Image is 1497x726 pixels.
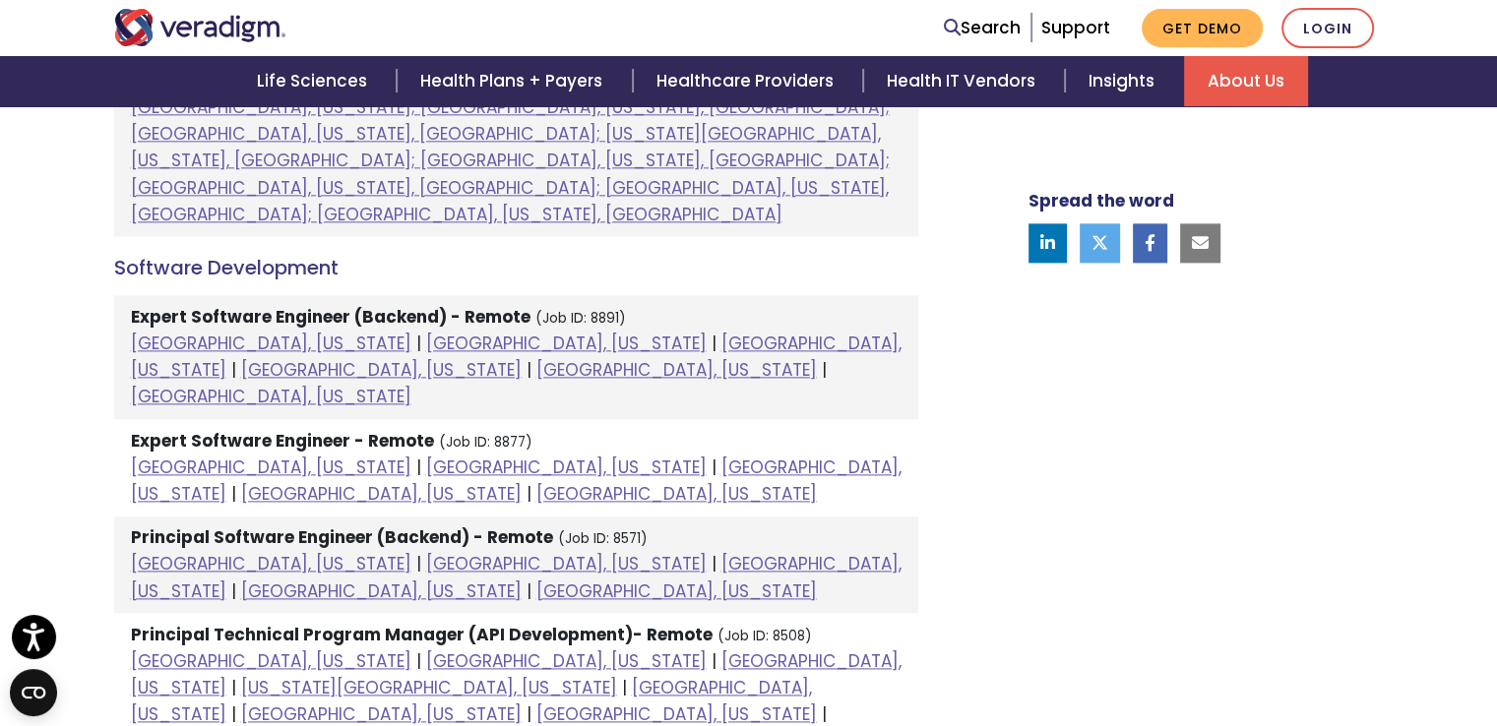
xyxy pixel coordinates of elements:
a: [GEOGRAPHIC_DATA], [US_STATE] [131,385,411,408]
span: | [231,579,236,603]
a: [GEOGRAPHIC_DATA], [US_STATE] [131,552,902,602]
a: Insights [1065,56,1184,106]
a: [GEOGRAPHIC_DATA], [US_STATE] [131,649,411,673]
span: | [622,676,627,699]
span: | [527,358,531,382]
small: (Job ID: 8877) [439,433,532,452]
span: | [231,482,236,506]
span: | [416,552,421,575]
span: | [416,649,421,673]
a: Healthcare Providers [633,56,863,106]
a: [GEOGRAPHIC_DATA], [US_STATE] [426,552,707,575]
strong: Expert Software Engineer (Backend) - Remote [131,305,530,329]
a: [GEOGRAPHIC_DATA], [US_STATE] [536,702,817,726]
strong: Principal Software Engineer (Backend) - Remote [131,525,553,549]
a: Life Sciences [233,56,397,106]
a: Health Plans + Payers [397,56,632,106]
span: | [822,702,827,726]
span: | [712,332,717,355]
a: [GEOGRAPHIC_DATA], [US_STATE] [241,358,522,382]
strong: Spread the word [1029,189,1174,212]
a: Search [944,15,1021,41]
a: [GEOGRAPHIC_DATA], [US_STATE] [426,649,707,673]
span: | [712,455,717,479]
a: [GEOGRAPHIC_DATA], [US_STATE] [426,332,707,355]
a: [GEOGRAPHIC_DATA], [US_STATE] [241,579,522,603]
small: (Job ID: 8891) [535,309,626,328]
a: [US_STATE][GEOGRAPHIC_DATA], [US_STATE] [241,676,617,699]
a: About Us [1184,56,1308,106]
a: [GEOGRAPHIC_DATA], [US_STATE] [241,482,522,506]
a: [GEOGRAPHIC_DATA], [US_STATE] [536,482,817,506]
img: Veradigm logo [114,9,286,46]
strong: Principal Technical Program Manager (API Development)- Remote [131,623,713,646]
a: [GEOGRAPHIC_DATA], [US_STATE] [131,332,411,355]
span: | [231,358,236,382]
h4: Software Development [114,256,918,279]
small: (Job ID: 8571) [558,529,648,548]
span: | [712,649,717,673]
a: [GEOGRAPHIC_DATA], [US_STATE] [131,552,411,575]
span: | [712,552,717,575]
a: [GEOGRAPHIC_DATA], [US_STATE] [536,358,817,382]
span: | [416,455,421,479]
span: | [231,676,236,699]
span: | [416,332,421,355]
small: (Job ID: 8508) [717,627,812,645]
a: [GEOGRAPHIC_DATA], [US_STATE] [536,579,817,603]
a: [GEOGRAPHIC_DATA], [US_STATE] [131,455,411,479]
a: [GEOGRAPHIC_DATA], [US_STATE] [426,455,707,479]
span: | [231,702,236,726]
span: | [527,702,531,726]
span: | [527,482,531,506]
a: [GEOGRAPHIC_DATA], [US_STATE] [241,702,522,726]
strong: Expert Software Engineer - Remote [131,429,434,453]
button: Open CMP widget [10,669,57,716]
a: Get Demo [1142,9,1263,47]
a: Support [1041,16,1110,39]
a: Login [1281,8,1374,48]
span: | [527,579,531,603]
a: Health IT Vendors [863,56,1065,106]
a: [GEOGRAPHIC_DATA], [US_STATE]; [GEOGRAPHIC_DATA], [US_STATE], [GEOGRAPHIC_DATA]; [GEOGRAPHIC_DATA... [131,95,890,226]
span: | [822,358,827,382]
